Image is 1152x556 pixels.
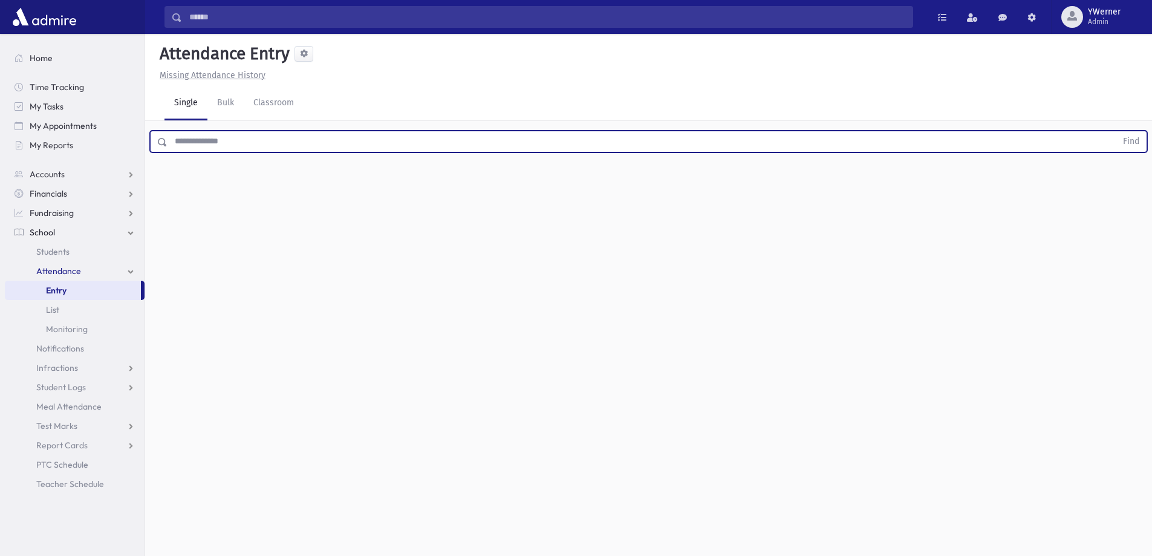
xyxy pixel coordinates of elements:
a: Financials [5,184,145,203]
span: Report Cards [36,440,88,451]
a: Accounts [5,165,145,184]
span: Infractions [36,362,78,373]
span: PTC Schedule [36,459,88,470]
span: Students [36,246,70,257]
a: Home [5,48,145,68]
span: My Tasks [30,101,63,112]
a: Classroom [244,87,304,120]
a: My Reports [5,136,145,155]
span: Financials [30,188,67,199]
a: Single [164,87,207,120]
a: Time Tracking [5,77,145,97]
a: Infractions [5,358,145,378]
a: Test Marks [5,416,145,436]
a: Bulk [207,87,244,120]
span: Notifications [36,343,84,354]
a: List [5,300,145,319]
a: School [5,223,145,242]
span: Student Logs [36,382,86,393]
span: Meal Attendance [36,401,102,412]
a: Entry [5,281,141,300]
span: My Appointments [30,120,97,131]
img: AdmirePro [10,5,79,29]
a: Monitoring [5,319,145,339]
span: Time Tracking [30,82,84,93]
a: My Appointments [5,116,145,136]
span: School [30,227,55,238]
a: Fundraising [5,203,145,223]
span: Teacher Schedule [36,479,104,489]
input: Search [182,6,913,28]
span: Admin [1088,17,1121,27]
span: Entry [46,285,67,296]
a: Missing Attendance History [155,70,265,80]
a: Teacher Schedule [5,474,145,494]
button: Find [1116,131,1147,152]
a: Notifications [5,339,145,358]
h5: Attendance Entry [155,44,290,64]
a: PTC Schedule [5,455,145,474]
span: Fundraising [30,208,74,218]
span: Home [30,53,53,64]
a: Student Logs [5,378,145,397]
span: Monitoring [46,324,88,335]
span: YWerner [1088,7,1121,17]
a: Students [5,242,145,261]
a: My Tasks [5,97,145,116]
a: Report Cards [5,436,145,455]
span: Test Marks [36,420,77,431]
span: List [46,304,59,315]
u: Missing Attendance History [160,70,265,80]
span: My Reports [30,140,73,151]
span: Accounts [30,169,65,180]
a: Meal Attendance [5,397,145,416]
a: Attendance [5,261,145,281]
span: Attendance [36,266,81,276]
